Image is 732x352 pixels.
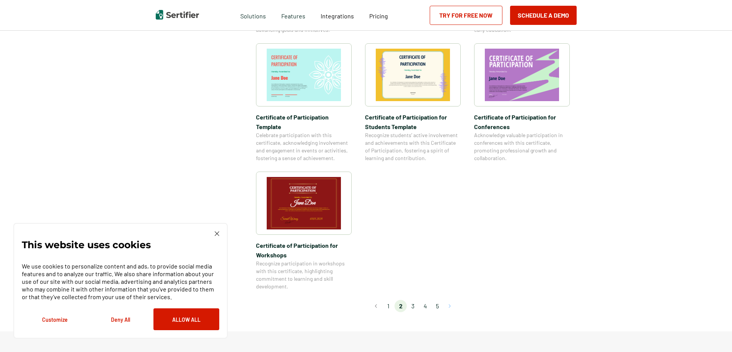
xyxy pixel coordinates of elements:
img: Cookie Popup Close [215,231,219,236]
img: Certificate of Participation Template [267,49,341,101]
button: Go to next page [443,300,456,312]
button: Go to previous page [370,300,382,312]
p: We use cookies to personalize content and ads, to provide social media features and to analyze ou... [22,262,219,301]
span: Certificate of Participation for Conference​s [474,112,570,131]
p: This website uses cookies [22,241,151,249]
button: Schedule a Demo [510,6,577,25]
a: Certificate of Participation TemplateCertificate of Participation TemplateCelebrate participation... [256,43,352,162]
span: Certificate of Participation for Students​ Template [365,112,461,131]
img: Certificate of Participation for Students​ Template [376,49,450,101]
a: Pricing [369,10,388,20]
img: Certificate of Participation​ for Workshops [267,177,341,229]
a: Certificate of Participation for Conference​sCertificate of Participation for Conference​sAcknowl... [474,43,570,162]
span: Solutions [240,10,266,20]
span: Recognize students’ active involvement and achievements with this Certificate of Participation, f... [365,131,461,162]
a: Certificate of Participation for Students​ TemplateCertificate of Participation for Students​ Tem... [365,43,461,162]
li: page 4 [419,300,431,312]
iframe: Chat Widget [694,315,732,352]
a: Certificate of Participation​ for WorkshopsCertificate of Participation​ for WorkshopsRecognize p... [256,172,352,290]
img: Certificate of Participation for Conference​s [485,49,559,101]
span: Pricing [369,12,388,20]
button: Allow All [153,308,219,330]
a: Try for Free Now [430,6,502,25]
li: page 3 [407,300,419,312]
button: Customize [22,308,88,330]
li: page 2 [395,300,407,312]
button: Deny All [88,308,153,330]
span: Integrations [321,12,354,20]
li: page 5 [431,300,443,312]
span: Certificate of Participation​ for Workshops [256,241,352,260]
span: Certificate of Participation Template [256,112,352,131]
li: page 1 [382,300,395,312]
span: Recognize participation in workshops with this certificate, highlighting commitment to learning a... [256,260,352,290]
a: Integrations [321,10,354,20]
span: Celebrate participation with this certificate, acknowledging involvement and engagement in events... [256,131,352,162]
span: Features [281,10,305,20]
img: Sertifier | Digital Credentialing Platform [156,10,199,20]
span: Acknowledge valuable participation in conferences with this certificate, promoting professional g... [474,131,570,162]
